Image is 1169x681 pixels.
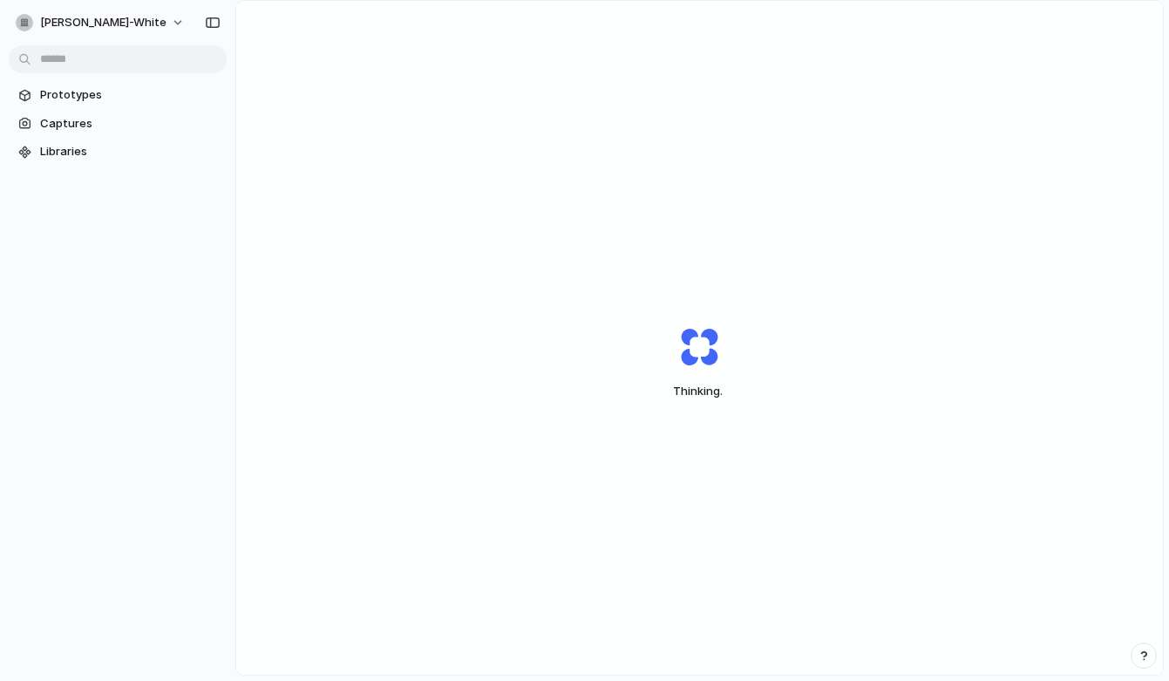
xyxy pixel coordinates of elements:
[40,143,220,160] span: Libraries
[9,111,227,137] a: Captures
[40,115,220,133] span: Captures
[640,383,760,400] span: Thinking
[9,82,227,108] a: Prototypes
[40,14,167,31] span: [PERSON_NAME]-white
[9,139,227,165] a: Libraries
[9,9,194,37] button: [PERSON_NAME]-white
[40,86,220,104] span: Prototypes
[720,384,723,398] span: .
